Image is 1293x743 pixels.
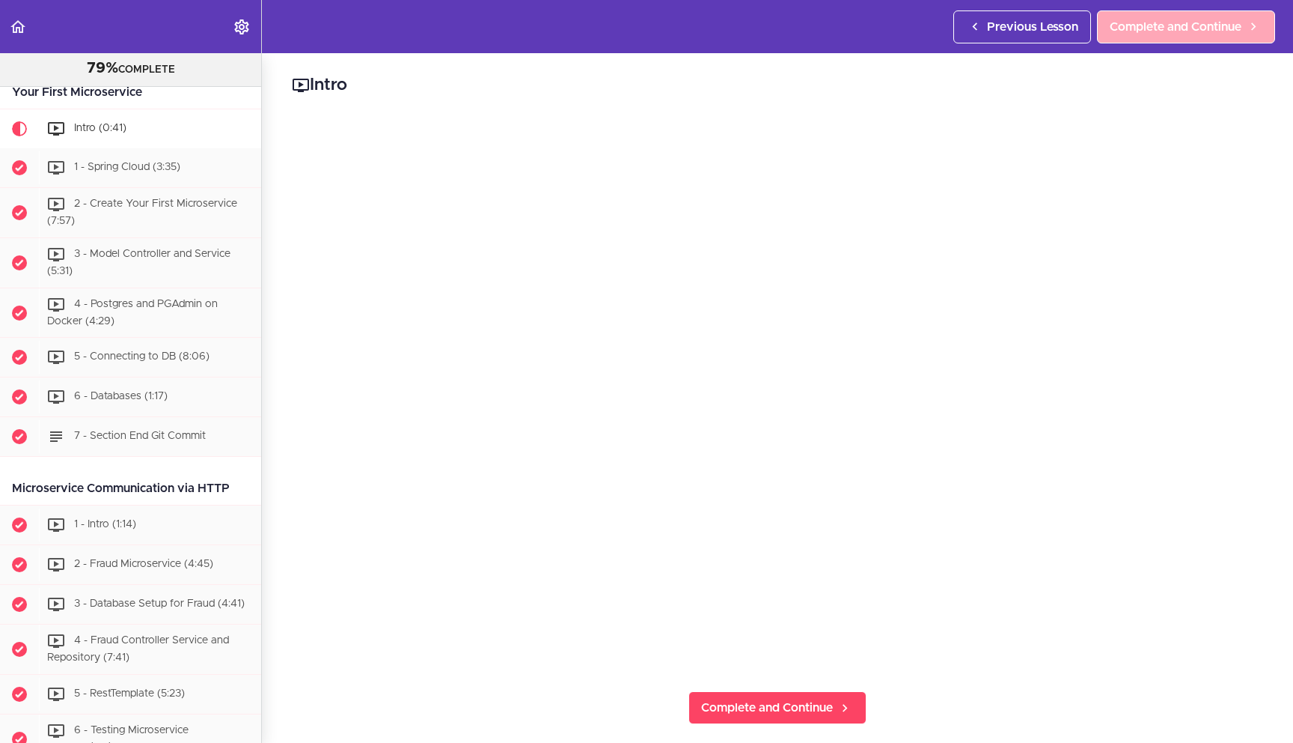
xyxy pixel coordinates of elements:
[47,299,218,327] span: 4 - Postgres and PGAdmin on Docker (4:29)
[1097,10,1275,43] a: Complete and Continue
[47,249,230,276] span: 3 - Model Controller and Service (5:31)
[292,121,1263,667] iframe: Video Player
[74,599,245,610] span: 3 - Database Setup for Fraud (4:41)
[233,18,251,36] svg: Settings Menu
[701,699,833,717] span: Complete and Continue
[688,691,866,724] a: Complete and Continue
[74,352,210,363] span: 5 - Connecting to DB (8:06)
[292,73,1263,98] h2: Intro
[19,59,242,79] div: COMPLETE
[87,61,118,76] span: 79%
[953,10,1091,43] a: Previous Lesson
[1110,18,1241,36] span: Complete and Continue
[74,520,136,530] span: 1 - Intro (1:14)
[74,392,168,402] span: 6 - Databases (1:17)
[74,124,126,134] span: Intro (0:41)
[987,18,1078,36] span: Previous Lesson
[47,636,229,664] span: 4 - Fraud Controller Service and Repository (7:41)
[74,559,213,570] span: 2 - Fraud Microservice (4:45)
[9,18,27,36] svg: Back to course curriculum
[74,431,206,442] span: 7 - Section End Git Commit
[47,199,237,227] span: 2 - Create Your First Microservice (7:57)
[74,163,180,173] span: 1 - Spring Cloud (3:35)
[74,688,185,699] span: 5 - RestTemplate (5:23)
